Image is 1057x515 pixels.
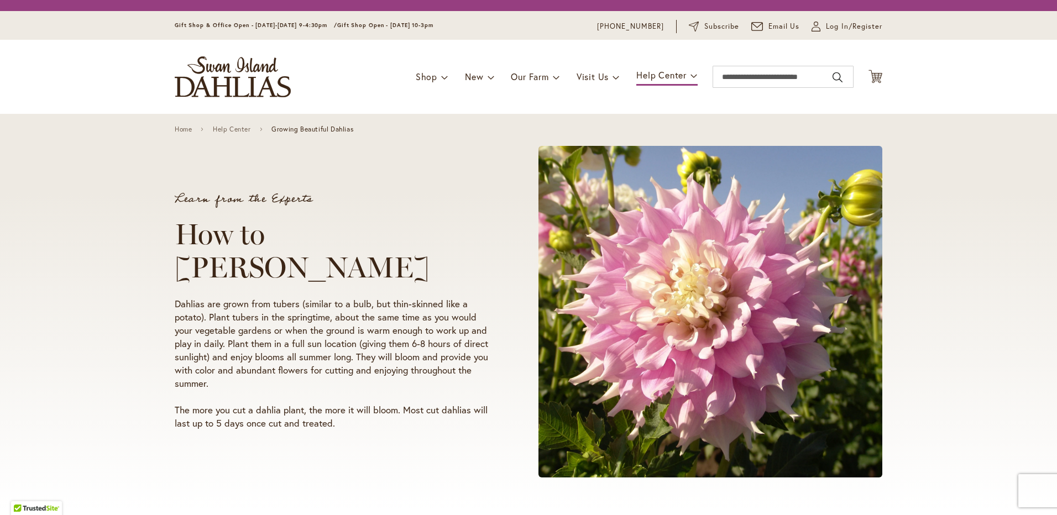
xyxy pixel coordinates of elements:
a: [PHONE_NUMBER] [597,21,664,32]
a: store logo [175,56,291,97]
span: Visit Us [577,71,609,82]
a: Home [175,125,192,133]
a: Log In/Register [812,21,882,32]
span: Help Center [636,69,687,81]
span: Growing Beautiful Dahlias [271,125,353,133]
span: Gift Shop Open - [DATE] 10-3pm [337,22,433,29]
p: Dahlias are grown from tubers (similar to a bulb, but thin-skinned like a potato). Plant tubers i... [175,297,496,390]
span: Email Us [768,21,800,32]
span: Shop [416,71,437,82]
p: The more you cut a dahlia plant, the more it will bloom. Most cut dahlias will last up to 5 days ... [175,403,496,430]
a: Help Center [213,125,251,133]
span: New [465,71,483,82]
span: Log In/Register [826,21,882,32]
a: Subscribe [689,21,739,32]
h1: How to [PERSON_NAME] [175,218,496,284]
p: Learn from the Experts [175,193,496,204]
span: Our Farm [511,71,548,82]
a: Email Us [751,21,800,32]
span: Gift Shop & Office Open - [DATE]-[DATE] 9-4:30pm / [175,22,337,29]
span: Subscribe [704,21,739,32]
button: Search [833,69,843,86]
